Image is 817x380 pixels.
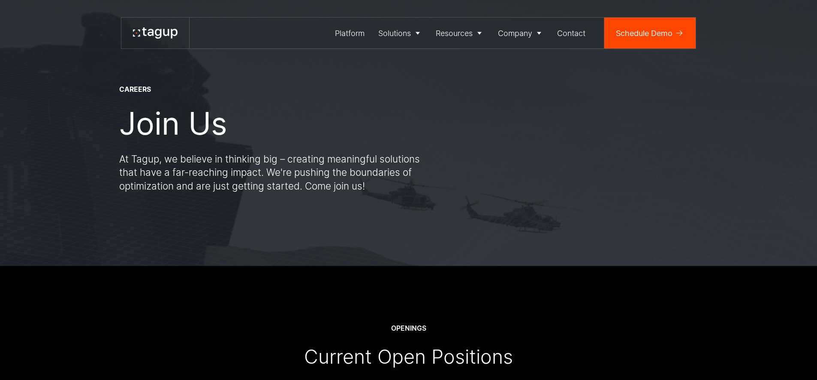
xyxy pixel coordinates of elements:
div: OPENINGS [391,324,426,333]
div: Platform [335,27,365,39]
a: Company [491,18,551,48]
a: Schedule Demo [604,18,696,48]
a: Contact [551,18,593,48]
div: Contact [557,27,585,39]
h1: Join Us [119,106,227,141]
div: Schedule Demo [616,27,672,39]
a: Solutions [371,18,429,48]
div: Company [498,27,532,39]
div: Current Open Positions [304,345,513,369]
div: CAREERS [119,85,151,94]
p: At Tagup, we believe in thinking big – creating meaningful solutions that have a far-reaching imp... [119,152,428,193]
div: Solutions [378,27,411,39]
a: Resources [429,18,491,48]
div: Resources [436,27,473,39]
a: Platform [329,18,372,48]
